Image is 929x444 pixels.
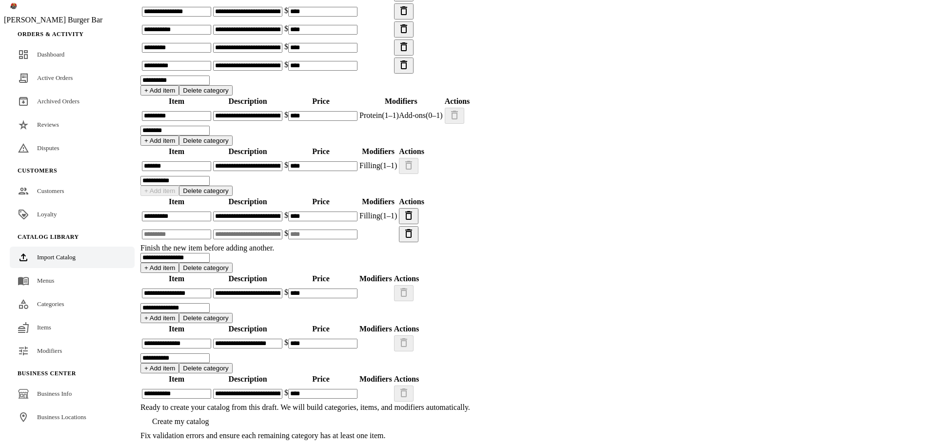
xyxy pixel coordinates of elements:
[183,187,228,194] span: Delete category
[398,197,425,207] th: Actions
[179,85,232,96] button: Delete category
[183,365,228,372] span: Delete category
[141,97,212,106] th: Item
[144,314,175,322] span: + Add item
[359,161,397,170] span: Filling
[37,74,73,81] span: Active Orders
[37,390,72,397] span: Business Info
[359,212,397,220] span: Filling
[359,97,443,106] th: Modifiers
[359,197,397,207] th: Modifiers
[37,144,59,152] span: Disputes
[426,111,443,119] span: (0–1)
[141,147,212,156] th: Item
[140,313,179,323] button: + Add item
[140,263,179,273] button: + Add item
[10,67,135,89] a: Active Orders
[284,161,288,169] span: $
[213,274,283,284] th: Description
[144,187,175,194] span: + Add item
[179,186,232,196] button: Delete category
[10,180,135,202] a: Customers
[10,44,135,65] a: Dashboard
[10,293,135,315] a: Categories
[37,277,54,284] span: Menus
[394,374,420,384] th: Actions
[10,340,135,362] a: Modifiers
[183,137,228,144] span: Delete category
[284,111,288,119] span: $
[10,204,135,225] a: Loyalty
[398,147,425,156] th: Actions
[445,108,464,124] button: Delete item
[144,264,175,271] span: + Add item
[179,313,232,323] button: Delete category
[144,87,175,94] span: + Add item
[444,97,471,106] th: Actions
[394,3,414,19] button: Delete item
[10,114,135,135] a: Reviews
[37,300,64,308] span: Categories
[37,211,57,218] span: Loyalty
[37,187,64,194] span: Customers
[37,253,76,261] span: Import Catalog
[179,263,232,273] button: Delete category
[382,111,399,119] span: (1–1)
[394,324,420,334] th: Actions
[140,244,471,252] div: Finish the new item before adding another.
[399,208,418,224] button: Delete item
[10,383,135,405] a: Business Info
[380,212,397,220] span: (1–1)
[18,370,76,377] span: Business Center
[213,147,283,156] th: Description
[37,121,59,128] span: Reviews
[359,274,393,284] th: Modifiers
[213,197,283,207] th: Description
[394,335,414,351] button: Delete item
[10,247,135,268] a: Import Catalog
[140,85,179,96] button: + Add item
[359,374,393,384] th: Modifiers
[284,288,288,296] span: $
[37,324,51,331] span: Items
[284,197,358,207] th: Price
[359,324,393,334] th: Modifiers
[141,324,212,334] th: Item
[394,274,420,284] th: Actions
[10,137,135,159] a: Disputes
[394,21,414,38] button: Delete item
[394,285,414,301] button: Delete item
[284,147,358,156] th: Price
[140,135,179,146] button: + Add item
[10,406,135,428] a: Business Locations
[4,16,140,24] div: [PERSON_NAME] Burger Bar
[140,403,471,412] div: Ready to create your catalog from this draft. We will build categories, items, and modifiers auto...
[359,147,397,156] th: Modifiers
[399,111,443,119] span: Add-ons
[10,91,135,112] a: Archived Orders
[284,97,358,106] th: Price
[394,39,414,56] button: Delete item
[380,161,397,170] span: (1–1)
[179,363,232,373] button: Delete category
[394,58,414,74] button: Delete item
[284,211,288,219] span: $
[18,233,79,240] span: Catalog Library
[284,229,288,237] span: $
[144,137,175,144] span: + Add item
[141,197,212,207] th: Item
[399,158,418,174] button: Delete item
[10,270,135,291] a: Menus
[140,363,179,373] button: + Add item
[284,324,358,334] th: Price
[141,274,212,284] th: Item
[144,365,175,372] span: + Add item
[183,264,228,271] span: Delete category
[10,317,135,338] a: Items
[284,374,358,384] th: Price
[213,324,283,334] th: Description
[179,135,232,146] button: Delete category
[284,60,288,69] span: $
[37,97,79,105] span: Archived Orders
[37,413,86,421] span: Business Locations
